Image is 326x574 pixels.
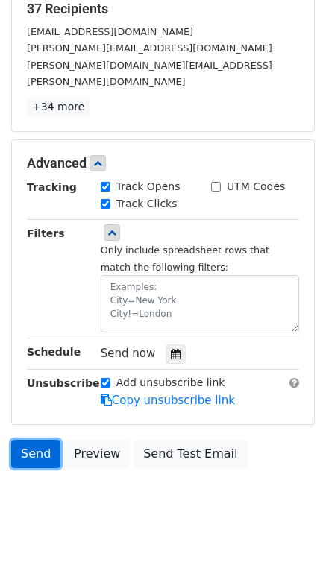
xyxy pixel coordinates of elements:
[27,42,272,54] small: [PERSON_NAME][EMAIL_ADDRESS][DOMAIN_NAME]
[116,179,181,195] label: Track Opens
[101,347,156,360] span: Send now
[27,377,100,389] strong: Unsubscribe
[116,196,178,212] label: Track Clicks
[251,502,326,574] iframe: Chat Widget
[116,375,225,391] label: Add unsubscribe link
[27,227,65,239] strong: Filters
[27,1,299,17] h5: 37 Recipients
[27,181,77,193] strong: Tracking
[27,155,299,171] h5: Advanced
[27,26,193,37] small: [EMAIL_ADDRESS][DOMAIN_NAME]
[27,98,90,116] a: +34 more
[11,440,60,468] a: Send
[134,440,247,468] a: Send Test Email
[101,245,269,273] small: Only include spreadsheet rows that match the following filters:
[101,394,235,407] a: Copy unsubscribe link
[27,346,81,358] strong: Schedule
[27,60,272,88] small: [PERSON_NAME][DOMAIN_NAME][EMAIL_ADDRESS][PERSON_NAME][DOMAIN_NAME]
[227,179,285,195] label: UTM Codes
[64,440,130,468] a: Preview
